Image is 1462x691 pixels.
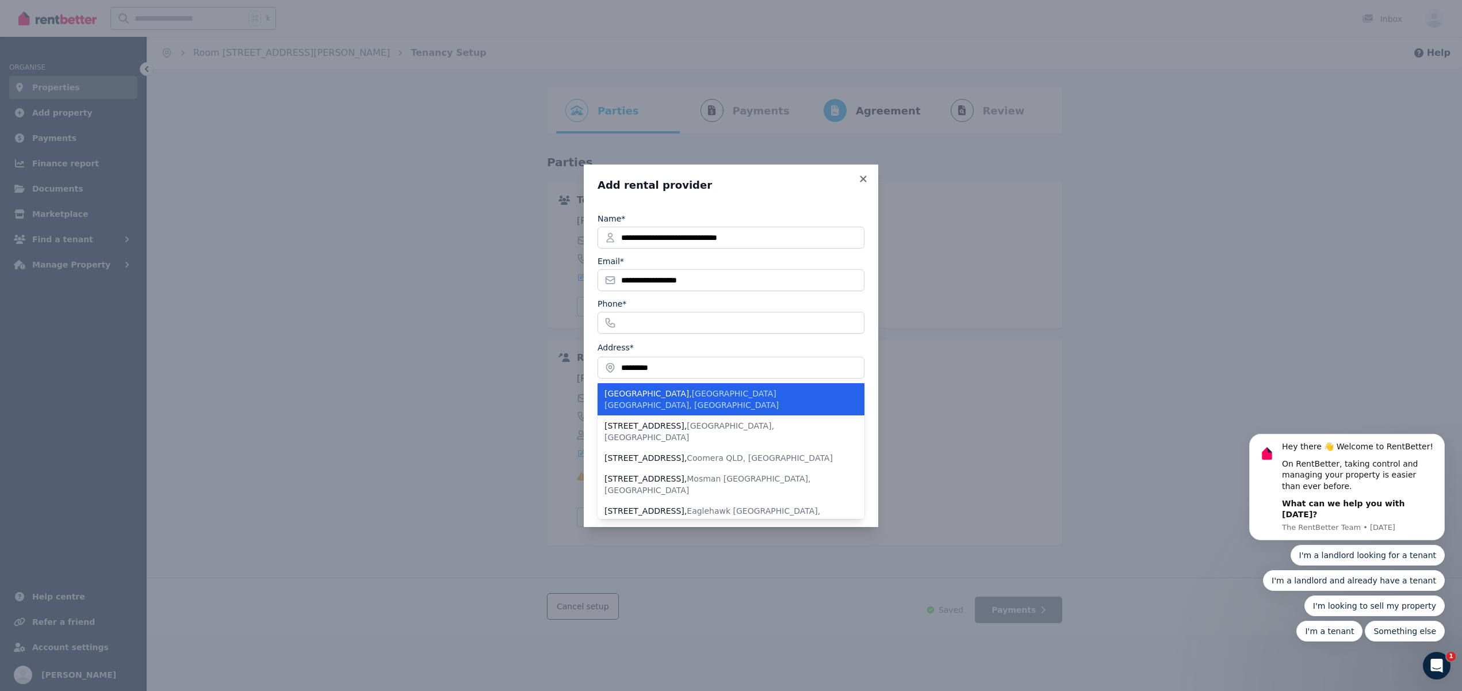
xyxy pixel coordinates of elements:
[604,474,810,495] span: Mosman [GEOGRAPHIC_DATA], [GEOGRAPHIC_DATA]
[598,298,626,310] label: Phone*
[598,255,624,267] label: Email*
[604,473,844,496] div: [STREET_ADDRESS] ,
[604,506,820,527] span: Eaglehawk [GEOGRAPHIC_DATA], [GEOGRAPHIC_DATA]
[1232,331,1462,660] iframe: Intercom notifications message
[1423,652,1450,679] iframe: Intercom live chat
[604,505,844,528] div: [STREET_ADDRESS] ,
[687,453,833,463] span: Coomera QLD, [GEOGRAPHIC_DATA]
[604,421,774,442] span: [GEOGRAPHIC_DATA], [GEOGRAPHIC_DATA]
[604,452,844,464] div: [STREET_ADDRESS] ,
[598,178,864,192] h3: Add rental provider
[1446,652,1456,661] span: 1
[604,420,844,443] div: [STREET_ADDRESS] ,
[604,388,844,411] div: [GEOGRAPHIC_DATA] ,
[598,213,625,224] label: Name*
[598,343,634,352] label: Address*
[604,389,779,410] span: [GEOGRAPHIC_DATA] [GEOGRAPHIC_DATA], [GEOGRAPHIC_DATA]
